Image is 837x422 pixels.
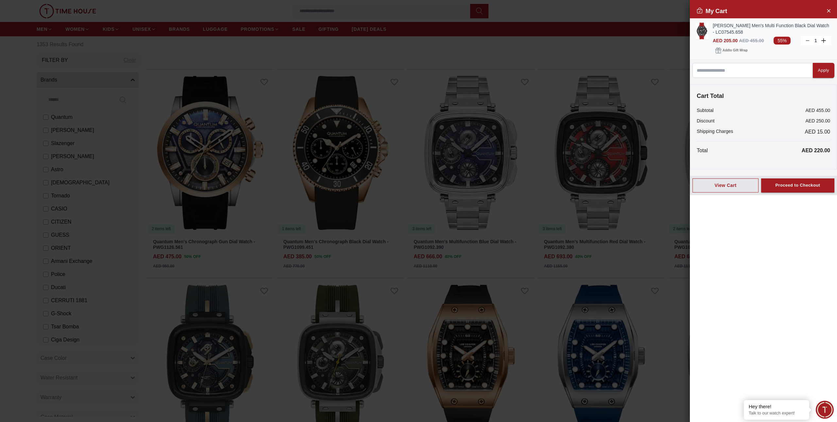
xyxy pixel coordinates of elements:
p: Talk to our watch expert! [749,411,804,416]
h2: My Cart [696,7,727,16]
span: Add to Gift Wrap [723,47,747,54]
p: AED 250.00 [806,118,830,124]
p: Shipping Charges [697,128,733,136]
button: View Cart [692,178,759,193]
span: AED 455.00 [739,38,764,43]
button: Close Account [823,5,834,16]
p: AED 220.00 [802,147,830,155]
div: Apply [818,67,829,74]
div: View Cart [698,182,753,189]
span: AED 205.00 [713,38,738,43]
p: 1 [813,37,818,44]
button: Proceed to Checkout [761,178,834,193]
span: 55% [774,37,791,45]
p: AED 455.00 [806,107,830,114]
p: Subtotal [697,107,713,114]
div: Chat Widget [816,401,834,419]
img: ... [695,23,709,39]
p: Total [697,147,708,155]
button: Apply [813,63,834,78]
div: Proceed to Checkout [775,182,820,189]
h4: Cart Total [697,91,830,101]
p: Discount [697,118,714,124]
a: [PERSON_NAME] Men's Multi Function Black Dial Watch - LC07545.658 [713,22,832,35]
span: AED 15.00 [805,128,830,136]
div: Hey there! [749,403,804,410]
button: Addto Gift Wrap [713,46,750,55]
